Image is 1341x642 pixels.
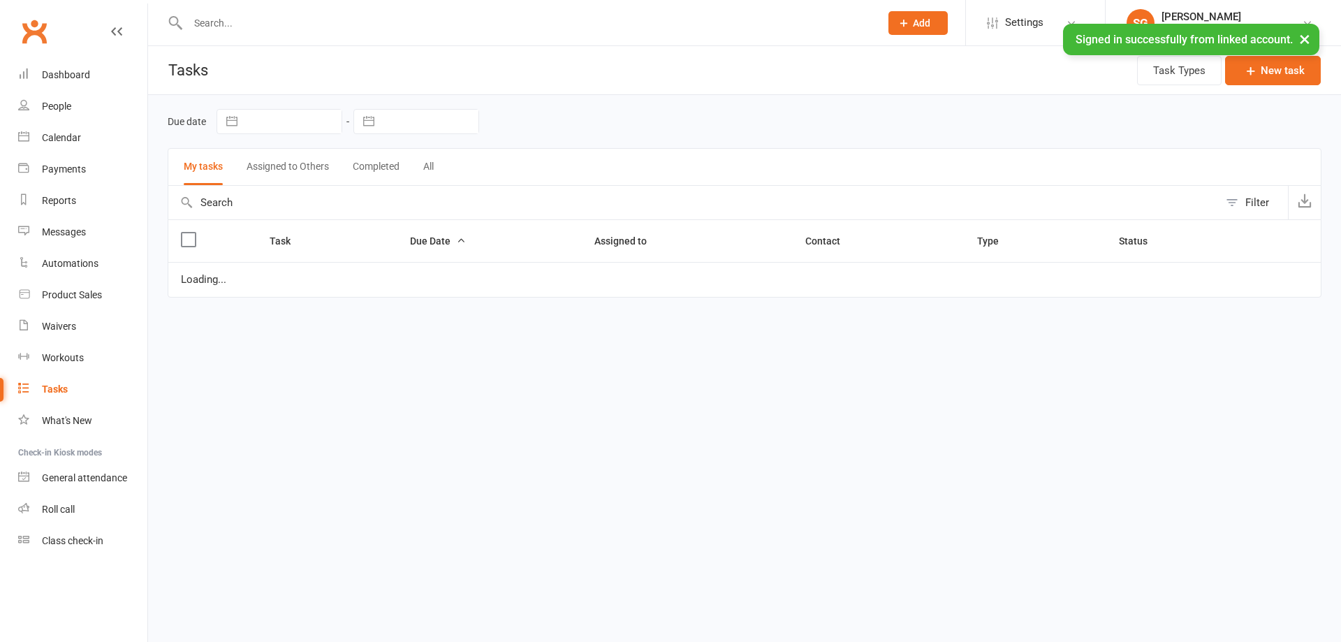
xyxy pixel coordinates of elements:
span: Settings [1005,7,1043,38]
div: SG [1127,9,1155,37]
a: What's New [18,405,147,437]
span: Contact [805,235,856,247]
a: General attendance kiosk mode [18,462,147,494]
button: Add [888,11,948,35]
a: People [18,91,147,122]
div: Waivers [42,321,76,332]
button: Type [977,233,1014,249]
button: Due Date [410,233,466,249]
div: Calendar [42,132,81,143]
td: Loading... [168,262,1321,297]
button: Assigned to Others [247,149,329,185]
a: Class kiosk mode [18,525,147,557]
span: Assigned to [594,235,662,247]
button: All [423,149,434,185]
div: Filter [1245,194,1269,211]
span: Task [270,235,306,247]
button: Assigned to [594,233,662,249]
div: Roll call [42,504,75,515]
button: Contact [805,233,856,249]
span: Due Date [410,235,466,247]
a: Product Sales [18,279,147,311]
button: My tasks [184,149,223,185]
input: Search... [184,13,870,33]
button: Completed [353,149,400,185]
div: Workouts [42,352,84,363]
div: What's New [42,415,92,426]
button: Task [270,233,306,249]
a: Calendar [18,122,147,154]
a: Payments [18,154,147,185]
div: Class check-in [42,535,103,546]
a: Clubworx [17,14,52,49]
a: Tasks [18,374,147,405]
a: Reports [18,185,147,217]
div: Dashboard [42,69,90,80]
div: Beyond Transformation Burleigh [1162,23,1302,36]
button: Status [1119,233,1163,249]
button: Task Types [1137,56,1222,85]
a: Workouts [18,342,147,374]
a: Roll call [18,494,147,525]
h1: Tasks [148,46,213,94]
div: Messages [42,226,86,238]
div: [PERSON_NAME] [1162,10,1302,23]
div: Automations [42,258,98,269]
span: Signed in successfully from linked account. [1076,33,1293,46]
div: Reports [42,195,76,206]
a: Dashboard [18,59,147,91]
input: Search [168,186,1219,219]
div: Product Sales [42,289,102,300]
a: Automations [18,248,147,279]
button: New task [1225,56,1321,85]
div: People [42,101,71,112]
button: Filter [1219,186,1288,219]
button: × [1292,24,1317,54]
span: Status [1119,235,1163,247]
a: Messages [18,217,147,248]
div: General attendance [42,472,127,483]
label: Due date [168,116,206,127]
span: Type [977,235,1014,247]
span: Add [913,17,930,29]
div: Tasks [42,384,68,395]
div: Payments [42,163,86,175]
a: Waivers [18,311,147,342]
